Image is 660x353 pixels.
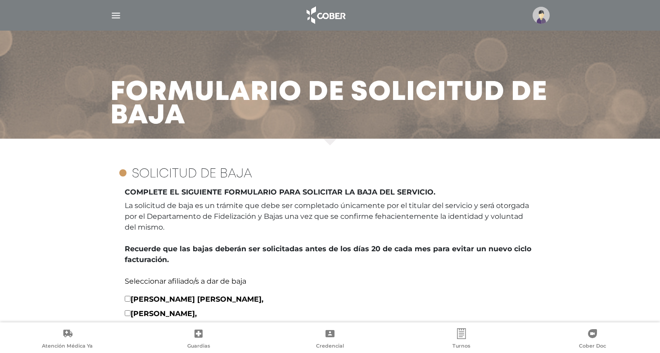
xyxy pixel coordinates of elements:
p: La solicitud de baja es un trámite que debe ser completado únicamente por el titular del servicio... [125,180,535,265]
input: [PERSON_NAME], [125,310,131,316]
img: logo_cober_home-white.png [302,5,349,26]
h4: Solicitud de baja [132,168,252,180]
span: Atención Médica Ya [42,343,93,351]
a: Turnos [396,328,527,351]
span: Turnos [452,343,470,351]
label: [PERSON_NAME], [125,308,197,319]
a: Guardias [133,328,265,351]
strong: Recuerde que las bajas deberán ser solicitadas antes de los días 20 de cada mes para evitar un nu... [125,244,531,264]
img: profile-placeholder.svg [533,7,550,24]
span: Credencial [316,343,344,351]
a: Cober Doc [527,328,658,351]
p: Seleccionar afiliado/s a dar de baja [125,276,535,287]
span: Guardias [187,343,210,351]
span: Cober Doc [579,343,606,351]
input: [PERSON_NAME] [PERSON_NAME], [125,296,131,302]
h3: FORMULARIO DE SOLICITUD DE BAJA [110,81,550,128]
a: Atención Médica Ya [2,328,133,351]
img: Cober_menu-lines-white.svg [110,10,122,21]
strong: COMPLETE EL SIGUIENTE FORMULARIO PARA SOLICITAR LA BAJA DEL SERVICIO. [125,180,535,198]
label: [PERSON_NAME] [PERSON_NAME], [125,294,263,305]
a: Credencial [264,328,396,351]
